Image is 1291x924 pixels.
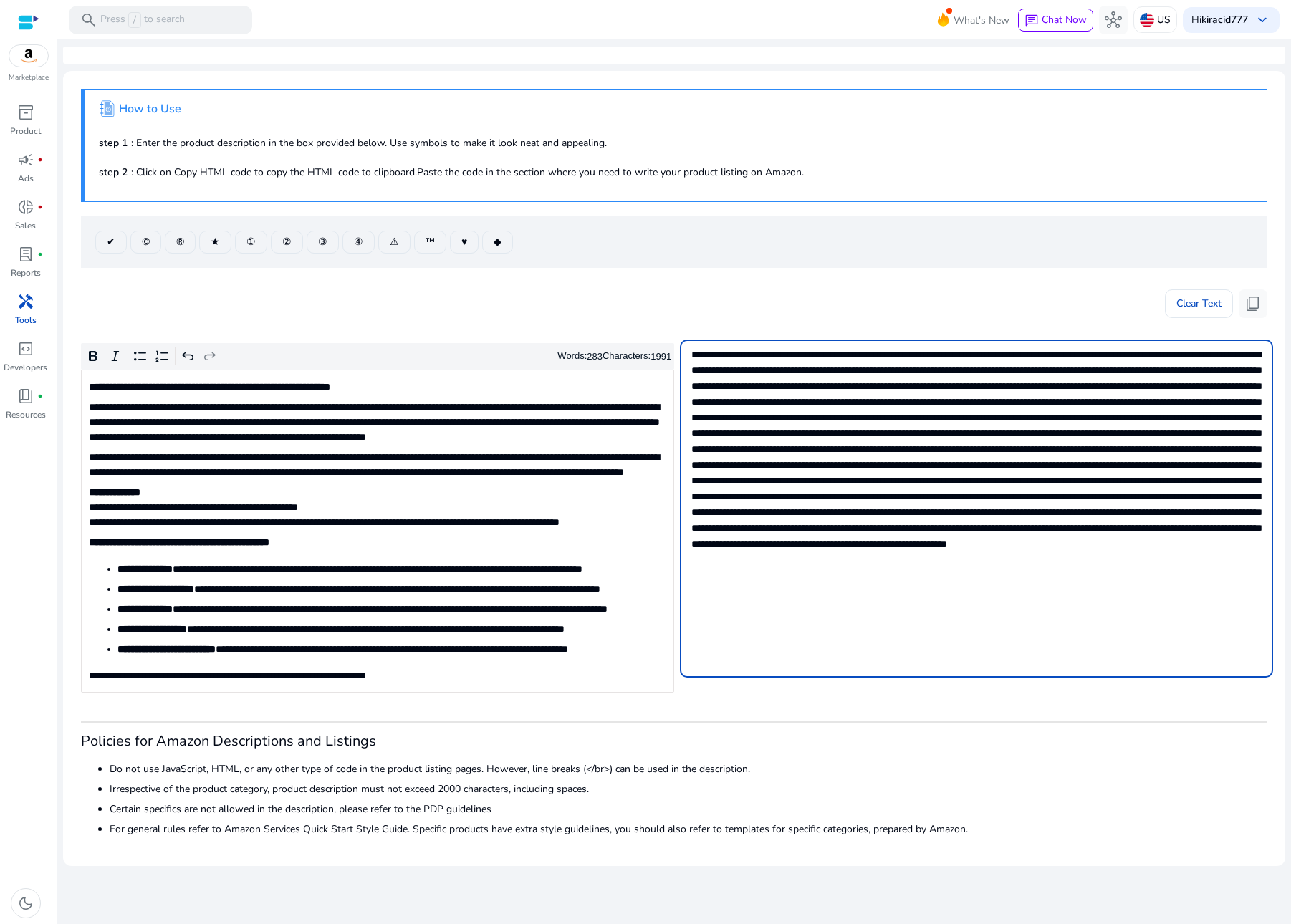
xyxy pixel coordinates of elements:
button: ® [165,231,196,254]
span: dark_mode [17,895,34,912]
span: ⚠ [390,234,399,249]
span: book_4 [17,388,34,405]
p: Press to search [100,12,185,28]
button: ④ [342,231,375,254]
p: Marketplace [9,72,49,83]
span: Clear Text [1176,289,1222,318]
h4: How to Use [119,102,181,116]
button: ♥ [450,231,479,254]
span: lab_profile [17,246,34,263]
p: Hi [1191,15,1248,25]
button: ™ [414,231,446,254]
p: US [1157,7,1171,32]
button: ★ [199,231,231,254]
span: code_blocks [17,340,34,357]
p: Resources [6,408,46,421]
p: Developers [4,361,47,374]
span: fiber_manual_record [37,204,43,210]
div: Editor toolbar [81,343,674,370]
span: ♥ [461,234,467,249]
b: kiracid777 [1201,13,1248,27]
div: Words: Characters: [557,347,671,365]
button: ② [271,231,303,254]
button: chatChat Now [1018,9,1093,32]
p: Ads [18,172,34,185]
li: Certain specifics are not allowed in the description, please refer to the PDP guidelines [110,802,1267,817]
h3: Policies for Amazon Descriptions and Listings [81,733,1267,750]
label: 283 [587,351,603,362]
button: ③ [307,231,339,254]
p: Product [10,125,41,138]
span: handyman [17,293,34,310]
li: For general rules refer to Amazon Services Quick Start Style Guide. Specific products have extra ... [110,822,1267,837]
span: fiber_manual_record [37,393,43,399]
span: What's New [954,8,1009,33]
span: fiber_manual_record [37,251,43,257]
button: content_copy [1239,289,1267,318]
span: ✔ [107,234,115,249]
span: keyboard_arrow_down [1254,11,1271,29]
span: fiber_manual_record [37,157,43,163]
li: Irrespective of the product category, product description must not exceed 2000 characters, includ... [110,781,1267,797]
div: Rich Text Editor. Editing area: main. Press Alt+0 for help. [81,370,674,693]
span: Chat Now [1042,13,1087,27]
label: 1991 [651,351,671,362]
span: ③ [318,234,327,249]
button: © [130,231,161,254]
p: Tools [15,314,37,327]
b: step 1 [99,136,128,150]
button: ① [235,231,267,254]
span: ◆ [494,234,501,249]
span: ★ [211,234,220,249]
img: us.svg [1140,13,1154,27]
span: ④ [354,234,363,249]
span: / [128,12,141,28]
p: Reports [11,266,41,279]
button: ⚠ [378,231,411,254]
li: Do not use JavaScript, HTML, or any other type of code in the product listing pages. However, lin... [110,761,1267,776]
span: search [80,11,97,29]
span: ™ [426,234,435,249]
button: ✔ [95,231,127,254]
span: ② [282,234,292,249]
img: amazon.svg [9,45,48,67]
p: : Click on Copy HTML code to copy the HTML code to clipboard.Paste the code in the section where ... [99,165,1252,180]
span: ® [176,234,184,249]
button: ◆ [482,231,513,254]
p: Sales [15,219,36,232]
span: ① [246,234,256,249]
span: © [142,234,150,249]
button: hub [1099,6,1128,34]
p: : Enter the product description in the box provided below. Use symbols to make it look neat and a... [99,135,1252,150]
button: Clear Text [1165,289,1233,318]
span: hub [1105,11,1122,29]
span: chat [1024,14,1039,28]
span: campaign [17,151,34,168]
span: inventory_2 [17,104,34,121]
b: step 2 [99,165,128,179]
span: content_copy [1244,295,1262,312]
span: donut_small [17,198,34,216]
